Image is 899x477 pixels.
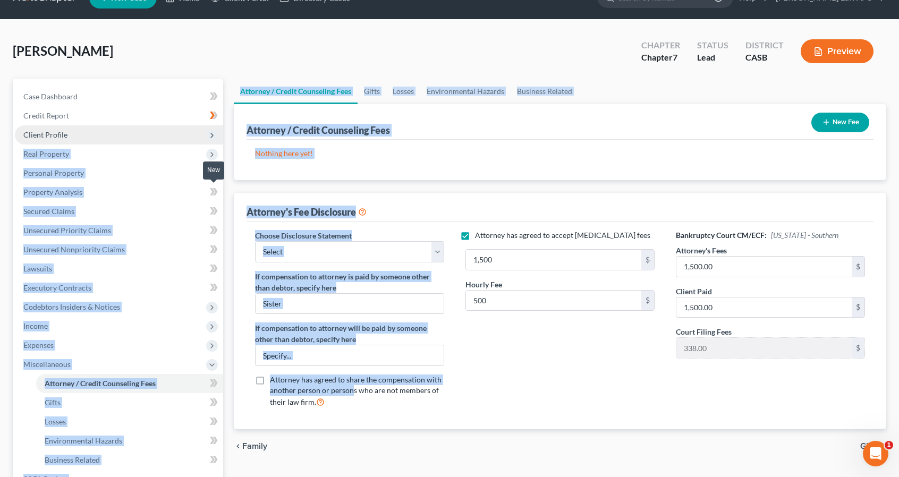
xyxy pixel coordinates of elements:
[45,417,66,426] span: Losses
[745,52,784,64] div: CASB
[36,450,223,470] a: Business Related
[45,398,61,407] span: Gifts
[697,39,728,52] div: Status
[676,297,852,318] input: 0.00
[852,338,864,358] div: $
[15,278,223,297] a: Executory Contracts
[23,130,67,139] span: Client Profile
[256,345,444,365] input: Specify...
[358,79,386,104] a: Gifts
[676,326,732,337] label: Court Filing Fees
[23,207,74,216] span: Secured Claims
[852,257,864,277] div: $
[234,79,358,104] a: Attorney / Credit Counseling Fees
[15,221,223,240] a: Unsecured Priority Claims
[15,183,223,202] a: Property Analysis
[23,245,125,254] span: Unsecured Nonpriority Claims
[247,206,367,218] div: Attorney's Fee Disclosure
[511,79,579,104] a: Business Related
[234,442,267,450] button: chevron_left Family
[23,188,82,197] span: Property Analysis
[23,283,91,292] span: Executory Contracts
[23,302,120,311] span: Codebtors Insiders & Notices
[676,245,727,256] label: Attorney's Fees
[247,124,390,137] div: Attorney / Credit Counseling Fees
[23,360,71,369] span: Miscellaneous
[23,340,54,350] span: Expenses
[745,39,784,52] div: District
[465,279,502,290] label: Hourly Fee
[45,455,100,464] span: Business Related
[255,322,444,345] label: If compensation to attorney will be paid by someone other than debtor, specify here
[386,79,420,104] a: Losses
[203,161,224,179] div: New
[641,291,654,311] div: $
[676,230,865,241] h6: Bankruptcy Court CM/ECF:
[23,149,69,158] span: Real Property
[255,230,352,241] label: Choose Disclosure Statement
[860,442,886,450] button: Gifts chevron_right
[641,52,680,64] div: Chapter
[15,87,223,106] a: Case Dashboard
[255,271,444,293] label: If compensation to attorney is paid by someone other than debtor, specify here
[36,412,223,431] a: Losses
[15,259,223,278] a: Lawsuits
[475,231,650,240] span: Attorney has agreed to accept [MEDICAL_DATA] fees
[676,338,852,358] input: 0.00
[36,431,223,450] a: Environmental Hazards
[23,168,84,177] span: Personal Property
[641,250,654,270] div: $
[36,393,223,412] a: Gifts
[23,92,78,101] span: Case Dashboard
[270,375,442,406] span: Attorney has agreed to share the compensation with another person or persons who are not members ...
[801,39,873,63] button: Preview
[23,111,69,120] span: Credit Report
[13,43,113,58] span: [PERSON_NAME]
[15,202,223,221] a: Secured Claims
[466,291,641,311] input: 0.00
[255,148,865,159] p: Nothing here yet!
[697,52,728,64] div: Lead
[771,231,838,240] span: [US_STATE] - Southern
[23,321,48,330] span: Income
[23,226,111,235] span: Unsecured Priority Claims
[673,52,677,62] span: 7
[676,257,852,277] input: 0.00
[860,442,878,450] span: Gifts
[852,297,864,318] div: $
[36,374,223,393] a: Attorney / Credit Counseling Fees
[23,264,52,273] span: Lawsuits
[45,379,156,388] span: Attorney / Credit Counseling Fees
[641,39,680,52] div: Chapter
[676,286,712,297] label: Client Paid
[256,294,444,314] input: Specify...
[863,441,888,466] iframe: Intercom live chat
[45,436,122,445] span: Environmental Hazards
[885,441,893,449] span: 1
[420,79,511,104] a: Environmental Hazards
[242,442,267,450] span: Family
[811,113,869,132] button: New Fee
[466,250,641,270] input: 0.00
[15,240,223,259] a: Unsecured Nonpriority Claims
[15,106,223,125] a: Credit Report
[234,442,242,450] i: chevron_left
